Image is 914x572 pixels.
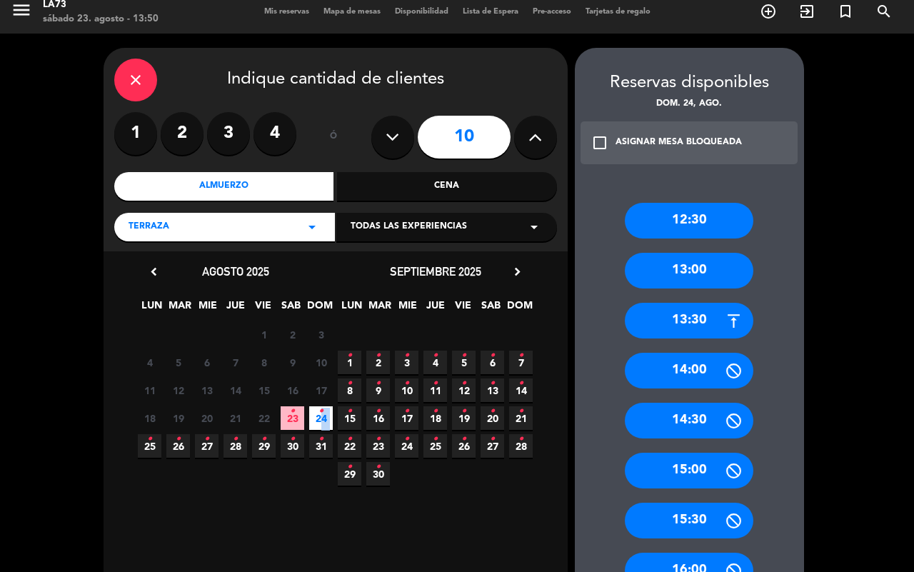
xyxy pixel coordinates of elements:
span: agosto 2025 [202,264,269,279]
i: • [376,344,381,367]
span: Mis reservas [257,8,316,16]
span: 21 [224,406,247,430]
span: 17 [395,406,418,430]
span: 15 [252,378,276,402]
span: 17 [309,378,333,402]
span: 23 [281,406,304,430]
span: 3 [309,323,333,346]
i: • [433,372,438,395]
label: 3 [207,112,250,155]
span: 28 [224,434,247,458]
span: 22 [338,434,361,458]
i: • [318,428,323,451]
span: Todas las experiencias [351,220,467,234]
i: • [404,400,409,423]
span: 4 [423,351,447,374]
i: • [433,344,438,367]
i: • [204,428,209,451]
span: Disponibilidad [388,8,456,16]
i: • [461,428,466,451]
i: add_circle_outline [760,3,777,20]
span: SAB [479,297,503,321]
span: 29 [252,434,276,458]
span: 19 [452,406,476,430]
span: 9 [366,378,390,402]
span: 10 [395,378,418,402]
i: • [347,372,352,395]
i: • [376,400,381,423]
div: Cena [337,172,557,201]
span: 25 [138,434,161,458]
div: ó [311,112,357,162]
span: JUE [423,297,447,321]
span: 8 [252,351,276,374]
span: 4 [138,351,161,374]
span: 18 [423,406,447,430]
div: sábado 23. agosto - 13:50 [43,12,159,26]
span: 5 [166,351,190,374]
span: 7 [224,351,247,374]
i: • [147,428,152,451]
div: 15:30 [625,503,753,538]
i: arrow_drop_down [303,219,321,236]
i: • [347,456,352,478]
i: chevron_right [510,264,525,279]
i: • [490,400,495,423]
span: 27 [195,434,219,458]
i: • [376,456,381,478]
span: 9 [281,351,304,374]
span: MAR [368,297,391,321]
div: 13:30 [625,303,753,338]
i: search [875,3,893,20]
div: ASIGNAR MESA BLOQUEADA [616,136,742,150]
i: check_box_outline_blank [591,134,608,151]
span: LUN [140,297,164,321]
span: 29 [338,462,361,486]
i: • [404,428,409,451]
span: 18 [138,406,161,430]
span: MIE [396,297,419,321]
span: Pre-acceso [526,8,578,16]
span: 16 [281,378,304,402]
span: 20 [481,406,504,430]
i: • [461,372,466,395]
span: 16 [366,406,390,430]
span: 12 [452,378,476,402]
i: • [490,372,495,395]
div: 13:00 [625,253,753,288]
span: 12 [166,378,190,402]
span: 3 [395,351,418,374]
span: VIE [451,297,475,321]
span: 23 [366,434,390,458]
span: 5 [452,351,476,374]
span: 20 [195,406,219,430]
span: 30 [366,462,390,486]
span: 11 [138,378,161,402]
label: 2 [161,112,204,155]
span: 19 [166,406,190,430]
span: 26 [166,434,190,458]
span: VIE [251,297,275,321]
span: LUN [340,297,363,321]
div: Almuerzo [114,172,334,201]
span: Lista de Espera [456,8,526,16]
i: • [433,428,438,451]
div: dom. 24, ago. [575,97,804,111]
span: 2 [281,323,304,346]
div: 14:00 [625,353,753,388]
i: • [404,344,409,367]
span: 27 [481,434,504,458]
span: 14 [509,378,533,402]
i: • [376,428,381,451]
i: • [490,344,495,367]
span: 21 [509,406,533,430]
i: • [233,428,238,451]
div: Reservas disponibles [575,69,804,97]
i: • [347,428,352,451]
i: close [127,71,144,89]
i: exit_to_app [798,3,815,20]
i: • [518,400,523,423]
span: 10 [309,351,333,374]
span: Tarjetas de regalo [578,8,658,16]
i: • [518,344,523,367]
